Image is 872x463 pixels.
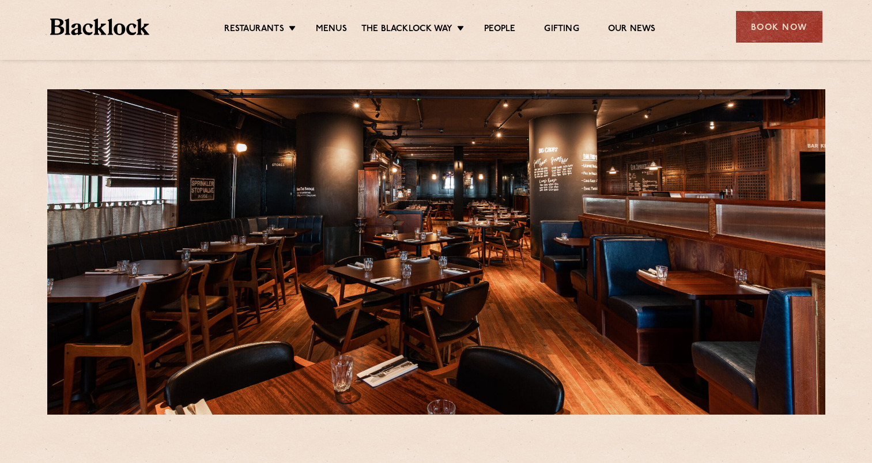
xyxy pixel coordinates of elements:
[736,11,822,43] div: Book Now
[608,24,656,36] a: Our News
[544,24,579,36] a: Gifting
[50,18,150,35] img: BL_Textured_Logo-footer-cropped.svg
[484,24,515,36] a: People
[224,24,284,36] a: Restaurants
[316,24,347,36] a: Menus
[361,24,452,36] a: The Blacklock Way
